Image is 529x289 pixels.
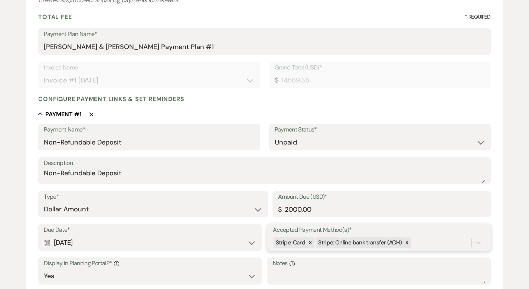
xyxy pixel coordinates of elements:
[44,258,256,269] label: Display in Planning Portal?*
[38,95,184,103] h4: Configure payment links & set reminders
[275,75,278,85] div: $
[44,192,262,202] label: Type*
[275,62,485,73] label: Grand Total (USD)*
[275,124,485,135] label: Payment Status*
[38,13,72,21] h4: Total Fee
[278,205,281,215] div: $
[44,158,485,169] label: Description
[44,168,485,183] textarea: Non-Refundable Deposit
[44,124,254,135] label: Payment Name*
[465,13,491,21] span: * Required
[44,29,485,40] label: Payment Plan Name*
[45,110,82,118] h5: Payment # 1
[273,258,485,269] label: Notes
[318,239,402,246] span: Stripe: Online bank transfer (ACH)
[278,192,485,202] label: Amount Due (USD)*
[276,239,305,246] span: Stripe: Card
[38,110,82,118] button: Payment #1
[44,62,254,73] label: Invoice Name
[273,225,485,236] label: Accepted Payment Method(s)*
[44,225,256,236] label: Due Date*
[44,236,256,250] div: [DATE]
